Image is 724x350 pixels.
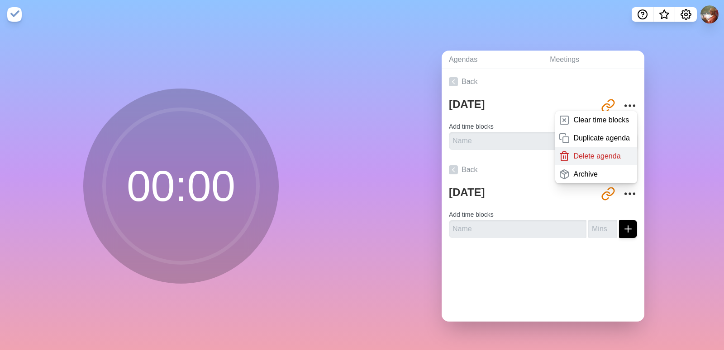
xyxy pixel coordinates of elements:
img: timeblocks logo [7,7,22,22]
label: Add time blocks [449,211,494,218]
button: Help [632,7,653,22]
button: Share link [599,185,617,203]
button: More [621,97,639,115]
button: More [621,185,639,203]
p: Archive [573,169,597,180]
input: Name [449,220,586,238]
button: Share link [599,97,617,115]
p: Duplicate agenda [573,133,630,144]
input: Mins [588,220,617,238]
label: Add time blocks [449,123,494,130]
input: Name [449,132,586,150]
button: What’s new [653,7,675,22]
a: Agendas [442,51,543,69]
a: Back [442,157,644,182]
a: Back [442,69,644,94]
p: Delete agenda [573,151,620,162]
p: Clear time blocks [573,115,629,126]
button: Settings [675,7,697,22]
a: Meetings [543,51,644,69]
